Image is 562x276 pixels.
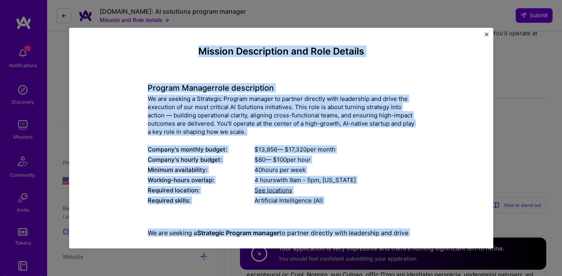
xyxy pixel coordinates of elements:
[148,228,415,272] p: We are seeking a to partner directly with leadership and drive the execution of our most critical...
[148,166,254,174] div: Minimum availability:
[197,229,279,237] strong: Strategic Program manager
[485,32,489,40] button: Close
[148,46,415,57] h4: Mission Description and Role Details
[148,83,415,93] h4: Program Manager role description
[254,176,415,184] div: 4 hours with [US_STATE]
[148,186,254,194] div: Required location:
[148,155,254,164] div: Company's hourly budget:
[254,155,415,164] div: $ 80 — $ 100 per hour
[148,196,254,205] div: Required skills:
[254,145,415,154] div: $ 13,856 — $ 17,320 per month
[254,196,415,205] div: Artificial Intelligence (AI)
[254,186,292,194] span: See locations
[288,176,322,184] span: 9am - 5pm ,
[148,145,254,154] div: Company's monthly budget:
[148,95,415,136] div: We are seeking a Strategic Program manager to partner directly with leadership and drive the exec...
[148,176,254,184] div: Working-hours overlap:
[254,166,415,174] div: 40 hours per week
